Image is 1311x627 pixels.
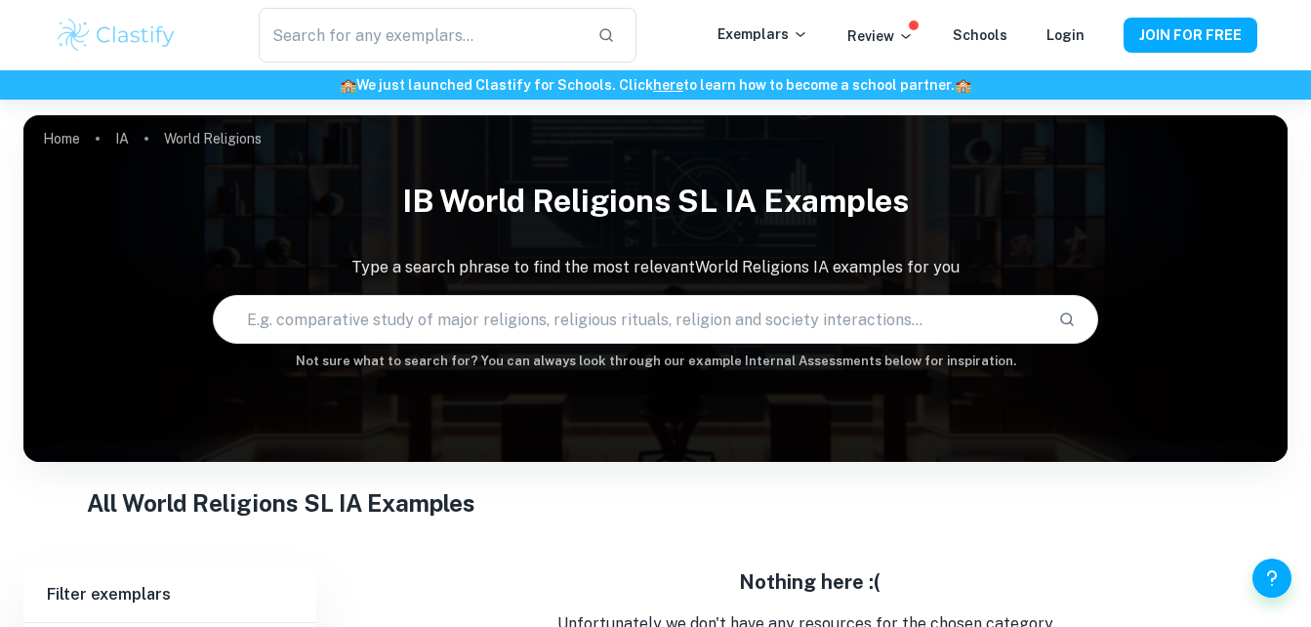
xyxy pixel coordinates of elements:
[115,125,129,152] a: IA
[4,74,1307,96] h6: We just launched Clastify for Schools. Click to learn how to become a school partner.
[1252,559,1291,598] button: Help and Feedback
[55,16,179,55] img: Clastify logo
[164,128,262,149] p: World Religions
[717,23,808,45] p: Exemplars
[847,25,914,47] p: Review
[259,8,581,63] input: Search for any exemplars...
[43,125,80,152] a: Home
[23,352,1288,371] h6: Not sure what to search for? You can always look through our example Internal Assessments below f...
[1124,18,1257,53] button: JOIN FOR FREE
[23,256,1288,279] p: Type a search phrase to find the most relevant World Religions IA examples for you
[1050,303,1084,336] button: Search
[87,485,1225,521] h1: All World Religions SL IA Examples
[332,567,1288,597] h5: Nothing here :(
[953,27,1007,43] a: Schools
[340,77,356,93] span: 🏫
[23,567,316,622] h6: Filter exemplars
[23,170,1288,232] h1: IB World Religions SL IA examples
[214,292,1043,347] input: E.g. comparative study of major religions, religious rituals, religion and society interactions...
[653,77,683,93] a: here
[955,77,971,93] span: 🏫
[1046,27,1085,43] a: Login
